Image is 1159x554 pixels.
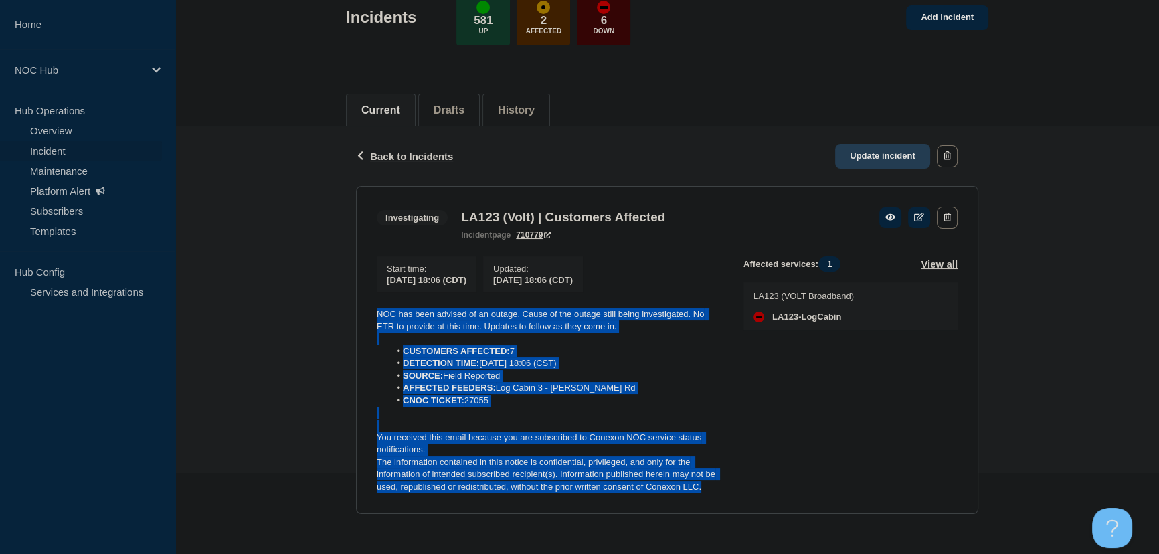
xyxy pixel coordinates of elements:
li: Log Cabin 3 - [PERSON_NAME] Rd [390,382,723,394]
span: Back to Incidents [370,151,453,162]
p: NOC Hub [15,64,143,76]
span: 1 [818,256,840,272]
p: NOC has been advised of an outage. Cause of the outage still being investigated. No ETR to provid... [377,308,722,333]
span: [DATE] 18:06 (CDT) [387,275,466,285]
p: Affected [526,27,561,35]
button: View all [921,256,958,272]
span: Affected services: [743,256,847,272]
li: Field Reported [390,370,723,382]
p: 581 [474,14,493,27]
p: Start time : [387,264,466,274]
li: [DATE] 18:06 (CST) [390,357,723,369]
p: Updated : [493,264,573,274]
iframe: Help Scout Beacon - Open [1092,508,1132,548]
strong: AFFECTED FEEDERS: [403,383,496,393]
li: 7 [390,345,723,357]
button: Back to Incidents [356,151,453,162]
h1: Incidents [346,8,416,27]
a: Add incident [906,5,988,30]
p: 6 [601,14,607,27]
p: The information contained in this notice is confidential, privileged, and only for the informatio... [377,456,722,493]
li: 27055 [390,395,723,407]
div: [DATE] 18:06 (CDT) [493,274,573,285]
span: Investigating [377,210,448,225]
p: LA123 (VOLT Broadband) [753,291,854,301]
p: page [461,230,511,240]
span: LA123-LogCabin [772,312,841,322]
a: Update incident [835,144,930,169]
p: Up [478,27,488,35]
div: up [476,1,490,14]
button: Drafts [434,104,464,116]
div: affected [537,1,550,14]
p: You received this email because you are subscribed to Conexon NOC service status notifications. [377,432,722,456]
div: down [753,312,764,322]
span: incident [461,230,492,240]
strong: CNOC TICKET: [403,395,464,405]
h3: LA123 (Volt) | Customers Affected [461,210,665,225]
strong: SOURCE: [403,371,443,381]
div: down [597,1,610,14]
button: Current [361,104,400,116]
strong: DETECTION TIME: [403,358,479,368]
strong: CUSTOMERS AFFECTED: [403,346,510,356]
button: History [498,104,535,116]
a: 710779 [516,230,551,240]
p: 2 [541,14,547,27]
p: Down [594,27,615,35]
